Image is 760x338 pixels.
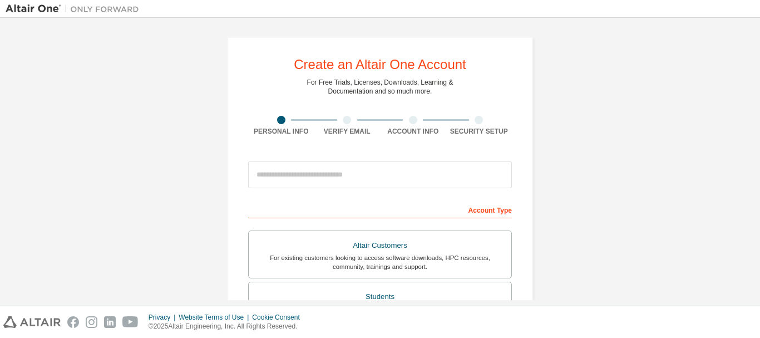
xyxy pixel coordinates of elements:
div: For existing customers looking to access software downloads, HPC resources, community, trainings ... [255,253,505,271]
div: For Free Trials, Licenses, Downloads, Learning & Documentation and so much more. [307,78,453,96]
p: © 2025 Altair Engineering, Inc. All Rights Reserved. [149,322,307,331]
img: altair_logo.svg [3,316,61,328]
div: Security Setup [446,127,512,136]
img: youtube.svg [122,316,139,328]
img: Altair One [6,3,145,14]
div: Privacy [149,313,179,322]
div: Students [255,289,505,305]
div: Create an Altair One Account [294,58,466,71]
div: Account Type [248,200,512,218]
div: Cookie Consent [252,313,306,322]
div: Account Info [380,127,446,136]
div: Altair Customers [255,238,505,253]
img: linkedin.svg [104,316,116,328]
div: Website Terms of Use [179,313,252,322]
img: instagram.svg [86,316,97,328]
img: facebook.svg [67,316,79,328]
div: Personal Info [248,127,314,136]
div: Verify Email [314,127,381,136]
